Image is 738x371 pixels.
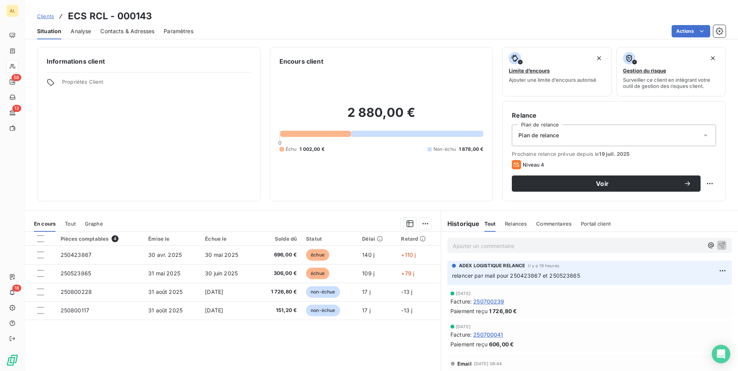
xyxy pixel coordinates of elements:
[521,180,684,187] span: Voir
[164,27,193,35] span: Paramètres
[581,221,611,227] span: Portail client
[523,162,544,168] span: Niveau 4
[474,361,502,366] span: [DATE] 08:44
[71,27,91,35] span: Analyse
[362,307,371,314] span: 17 j
[148,307,183,314] span: 31 août 2025
[148,251,182,258] span: 30 avr. 2025
[260,251,297,259] span: 696,00 €
[518,132,559,139] span: Plan de relance
[279,105,484,128] h2: 2 880,00 €
[456,324,471,329] span: [DATE]
[205,236,251,242] div: Échue le
[205,270,238,277] span: 30 juin 2025
[260,236,297,242] div: Solde dû
[512,175,701,192] button: Voir
[306,305,340,316] span: non-échue
[450,331,472,339] span: Facture :
[37,13,54,19] span: Clients
[260,288,297,296] span: 1 726,80 €
[306,268,329,279] span: échue
[100,27,154,35] span: Contacts & Adresses
[509,67,550,74] span: Limite d’encours
[401,251,416,258] span: +110 j
[300,146,325,153] span: 1 002,00 €
[68,9,152,23] h3: ECS RCL - 000143
[489,307,517,315] span: 1 726,80 €
[47,57,251,66] h6: Informations client
[473,297,504,305] span: 250700239
[401,307,412,314] span: -13 j
[148,288,183,295] span: 31 août 2025
[450,297,472,305] span: Facture :
[278,140,281,146] span: 0
[65,221,76,227] span: Tout
[459,146,484,153] span: 1 878,00 €
[6,5,19,17] div: AL
[489,340,514,348] span: 606,00 €
[362,270,374,277] span: 109 j
[260,307,297,314] span: 151,20 €
[260,270,297,277] span: 306,00 €
[148,236,196,242] div: Émise le
[441,219,480,228] h6: Historique
[37,27,61,35] span: Situation
[433,146,456,153] span: Non-échu
[401,236,436,242] div: Retard
[456,291,471,296] span: [DATE]
[306,249,329,261] span: échue
[205,251,238,258] span: 30 mai 2025
[459,262,525,269] span: ADEX LOGISTIQUE RELANCE
[286,146,297,153] span: Échu
[12,105,21,112] span: 13
[34,221,56,227] span: En cours
[616,47,726,96] button: Gestion du risqueSurveiller ce client en intégrant votre outil de gestion des risques client.
[279,57,323,66] h6: Encours client
[623,67,666,74] span: Gestion du risque
[401,288,412,295] span: -13 j
[450,307,487,315] span: Paiement reçu
[61,270,91,277] span: 250523865
[61,235,139,242] div: Pièces comptables
[148,270,180,277] span: 31 mai 2025
[61,251,91,258] span: 250423867
[85,221,103,227] span: Graphe
[362,251,374,258] span: 140 j
[505,221,527,227] span: Relances
[512,111,716,120] h6: Relance
[457,361,472,367] span: Email
[37,12,54,20] a: Clients
[509,77,596,83] span: Ajouter une limite d’encours autorisé
[512,151,716,157] span: Prochaine relance prévue depuis le
[362,288,371,295] span: 17 j
[6,354,19,366] img: Logo LeanPay
[502,47,611,96] button: Limite d’encoursAjouter une limite d’encours autorisé
[61,307,89,314] span: 250800117
[484,221,496,227] span: Tout
[61,288,92,295] span: 250800228
[362,236,392,242] div: Délai
[306,236,353,242] div: Statut
[12,74,21,81] span: 58
[599,151,630,157] span: 19 juil. 2025
[205,288,223,295] span: [DATE]
[712,345,730,363] div: Open Intercom Messenger
[536,221,572,227] span: Commentaires
[306,286,340,298] span: non-échue
[12,285,21,292] span: 18
[528,263,559,268] span: il y a 19 heures
[452,272,580,279] span: relancer par mail pour 250423867 et 250523865
[450,340,487,348] span: Paiement reçu
[401,270,414,277] span: +79 j
[473,331,503,339] span: 250700041
[62,79,251,89] span: Propriétés Client
[672,25,710,37] button: Actions
[205,307,223,314] span: [DATE]
[623,77,719,89] span: Surveiller ce client en intégrant votre outil de gestion des risques client.
[112,235,118,242] span: 4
